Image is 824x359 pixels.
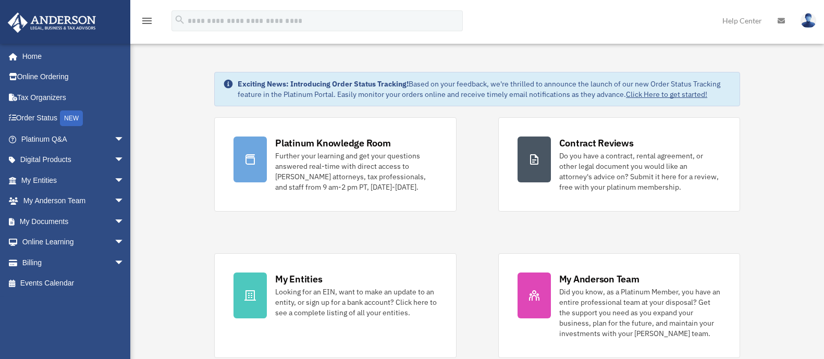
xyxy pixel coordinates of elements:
[7,108,140,129] a: Order StatusNEW
[7,191,140,212] a: My Anderson Teamarrow_drop_down
[214,117,456,212] a: Platinum Knowledge Room Further your learning and get your questions answered real-time with dire...
[275,273,322,286] div: My Entities
[7,67,140,88] a: Online Ordering
[7,150,140,170] a: Digital Productsarrow_drop_down
[559,273,639,286] div: My Anderson Team
[114,170,135,191] span: arrow_drop_down
[114,150,135,171] span: arrow_drop_down
[141,15,153,27] i: menu
[238,79,409,89] strong: Exciting News: Introducing Order Status Tracking!
[114,211,135,232] span: arrow_drop_down
[275,137,391,150] div: Platinum Knowledge Room
[114,191,135,212] span: arrow_drop_down
[7,170,140,191] a: My Entitiesarrow_drop_down
[498,253,740,358] a: My Anderson Team Did you know, as a Platinum Member, you have an entire professional team at your...
[7,232,140,253] a: Online Learningarrow_drop_down
[214,253,456,358] a: My Entities Looking for an EIN, want to make an update to an entity, or sign up for a bank accoun...
[7,211,140,232] a: My Documentsarrow_drop_down
[5,13,99,33] img: Anderson Advisors Platinum Portal
[7,252,140,273] a: Billingarrow_drop_down
[559,287,721,339] div: Did you know, as a Platinum Member, you have an entire professional team at your disposal? Get th...
[60,110,83,126] div: NEW
[801,13,816,28] img: User Pic
[114,232,135,253] span: arrow_drop_down
[7,273,140,294] a: Events Calendar
[498,117,740,212] a: Contract Reviews Do you have a contract, rental agreement, or other legal document you would like...
[141,18,153,27] a: menu
[114,252,135,274] span: arrow_drop_down
[7,87,140,108] a: Tax Organizers
[114,129,135,150] span: arrow_drop_down
[275,287,437,318] div: Looking for an EIN, want to make an update to an entity, or sign up for a bank account? Click her...
[559,137,634,150] div: Contract Reviews
[174,14,186,26] i: search
[7,129,140,150] a: Platinum Q&Aarrow_drop_down
[559,151,721,192] div: Do you have a contract, rental agreement, or other legal document you would like an attorney's ad...
[275,151,437,192] div: Further your learning and get your questions answered real-time with direct access to [PERSON_NAM...
[238,79,731,100] div: Based on your feedback, we're thrilled to announce the launch of our new Order Status Tracking fe...
[626,90,707,99] a: Click Here to get started!
[7,46,135,67] a: Home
